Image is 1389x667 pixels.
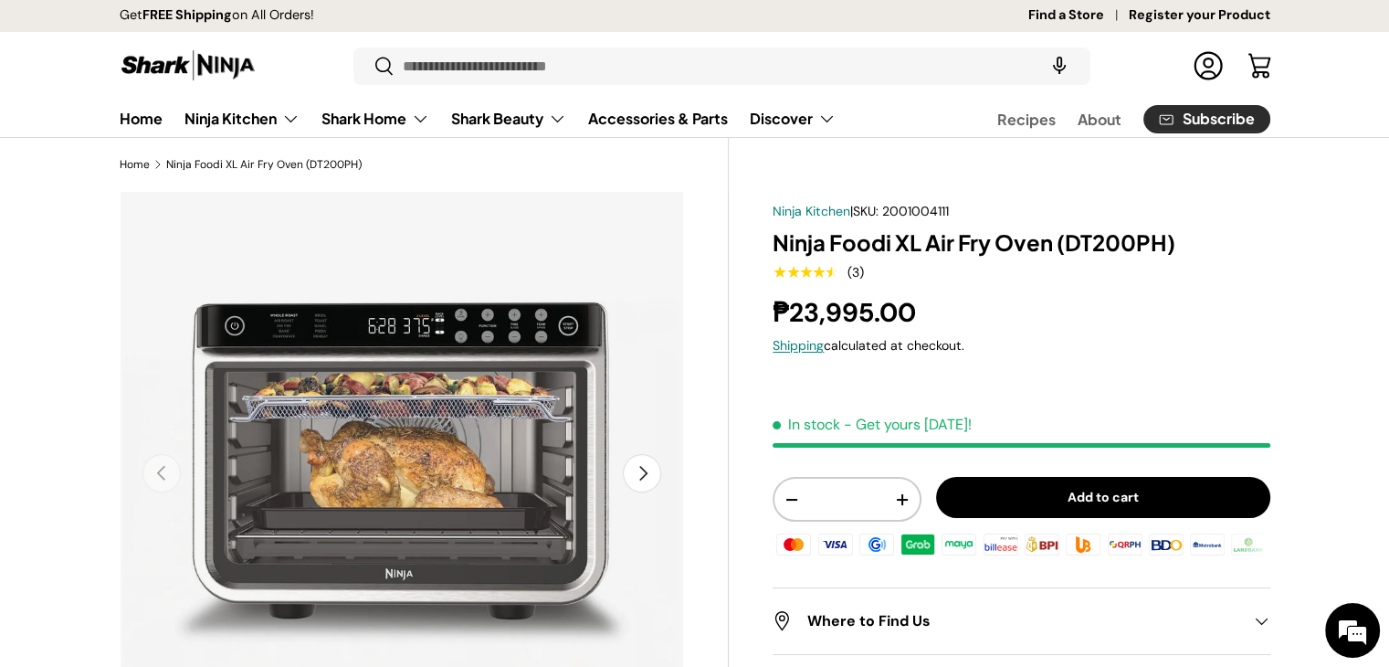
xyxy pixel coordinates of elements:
[120,48,257,83] img: Shark Ninja Philippines
[120,101,163,136] a: Home
[120,5,314,26] p: Get on All Orders!
[953,101,1270,137] nav: Secondary
[815,531,855,558] img: visa
[1078,101,1121,137] a: About
[939,531,979,558] img: maya
[120,101,836,137] nav: Primary
[9,461,348,524] textarea: Type your message and hit 'Enter'
[1063,531,1103,558] img: ubp
[857,531,897,558] img: gcash
[1030,46,1089,86] speech-search-button: Search by voice
[174,101,310,137] summary: Ninja Kitchen
[773,588,1269,654] summary: Where to Find Us
[773,295,921,330] strong: ₱23,995.00
[739,101,847,137] summary: Discover
[310,101,440,137] summary: Shark Home
[773,228,1269,257] h1: Ninja Foodi XL Air Fry Oven (DT200PH)
[1028,5,1129,26] a: Find a Store
[850,203,949,219] span: |
[300,9,343,53] div: Minimize live chat window
[1129,5,1270,26] a: Register your Product
[1187,531,1227,558] img: metrobank
[773,264,837,281] div: 4.33 out of 5.0 stars
[882,203,949,219] span: 2001004111
[120,159,150,170] a: Home
[981,531,1021,558] img: billease
[1022,531,1062,558] img: bpi
[1183,111,1255,126] span: Subscribe
[1228,531,1268,558] img: landbank
[773,337,824,354] a: Shipping
[898,531,938,558] img: grabpay
[106,211,252,396] span: We're online!
[773,610,1240,632] h2: Where to Find Us
[773,263,837,281] span: ★★★★★
[844,415,972,434] p: - Get yours [DATE]!
[853,203,879,219] span: SKU:
[1104,531,1144,558] img: qrph
[588,101,728,136] a: Accessories & Parts
[142,6,232,23] strong: FREE Shipping
[1143,105,1270,133] a: Subscribe
[95,102,307,126] div: Chat with us now
[773,531,814,558] img: master
[773,203,850,219] a: Ninja Kitchen
[1146,531,1186,558] img: bdo
[773,336,1269,355] div: calculated at checkout.
[120,156,730,173] nav: Breadcrumbs
[166,159,362,170] a: Ninja Foodi XL Air Fry Oven (DT200PH)
[997,101,1056,137] a: Recipes
[847,266,864,280] div: (3)
[773,415,840,434] span: In stock
[936,477,1270,518] button: Add to cart
[440,101,577,137] summary: Shark Beauty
